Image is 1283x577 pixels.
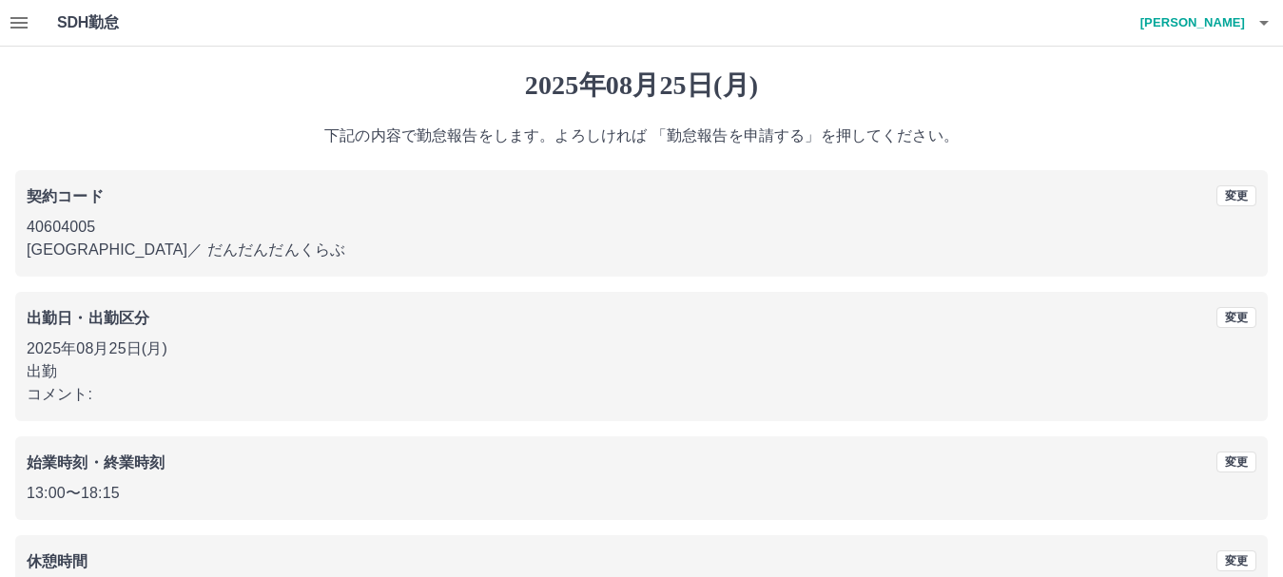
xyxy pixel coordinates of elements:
[27,216,1256,239] p: 40604005
[27,337,1256,360] p: 2025年08月25日(月)
[27,454,165,471] b: 始業時刻・終業時刻
[27,239,1256,261] p: [GEOGRAPHIC_DATA] ／ だんだんだんくらぶ
[27,482,1256,505] p: 13:00 〜 18:15
[27,310,149,326] b: 出勤日・出勤区分
[27,553,88,569] b: 休憩時間
[1216,452,1256,472] button: 変更
[1216,185,1256,206] button: 変更
[1216,550,1256,571] button: 変更
[27,188,104,204] b: 契約コード
[1216,307,1256,328] button: 変更
[27,383,1256,406] p: コメント:
[27,360,1256,383] p: 出勤
[15,125,1268,147] p: 下記の内容で勤怠報告をします。よろしければ 「勤怠報告を申請する」を押してください。
[15,69,1268,102] h1: 2025年08月25日(月)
